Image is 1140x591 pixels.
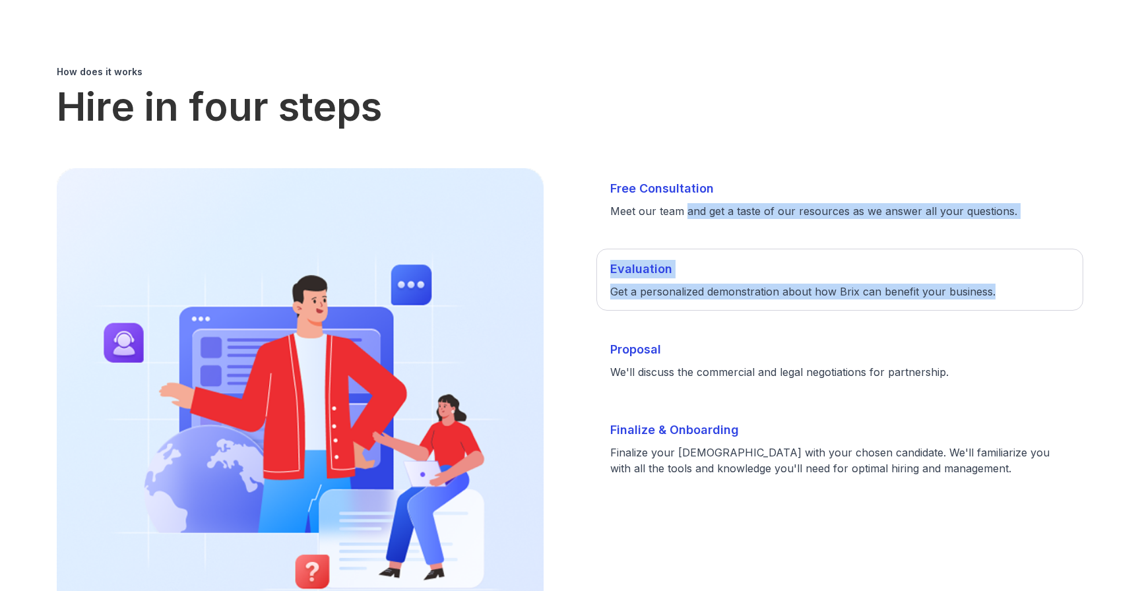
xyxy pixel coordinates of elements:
p: Finalize your [DEMOGRAPHIC_DATA] with your chosen candidate. We'll familiarize you with all the t... [610,445,1069,476]
h3: Evaluation [610,260,1069,278]
h3: Free Consultation [610,179,1069,198]
p: Get a personalized demonstration about how Brix can benefit your business. [610,284,1069,299]
h2: Hire in four steps [57,86,1083,126]
p: How does it works [57,65,1083,78]
h3: Finalize & Onboarding [610,421,1069,439]
p: Meet our team and get a taste of our resources as we answer all your questions. [610,203,1069,219]
h3: Proposal [610,340,1069,359]
p: We'll discuss the commercial and legal negotiations for partnership. [610,364,1069,380]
